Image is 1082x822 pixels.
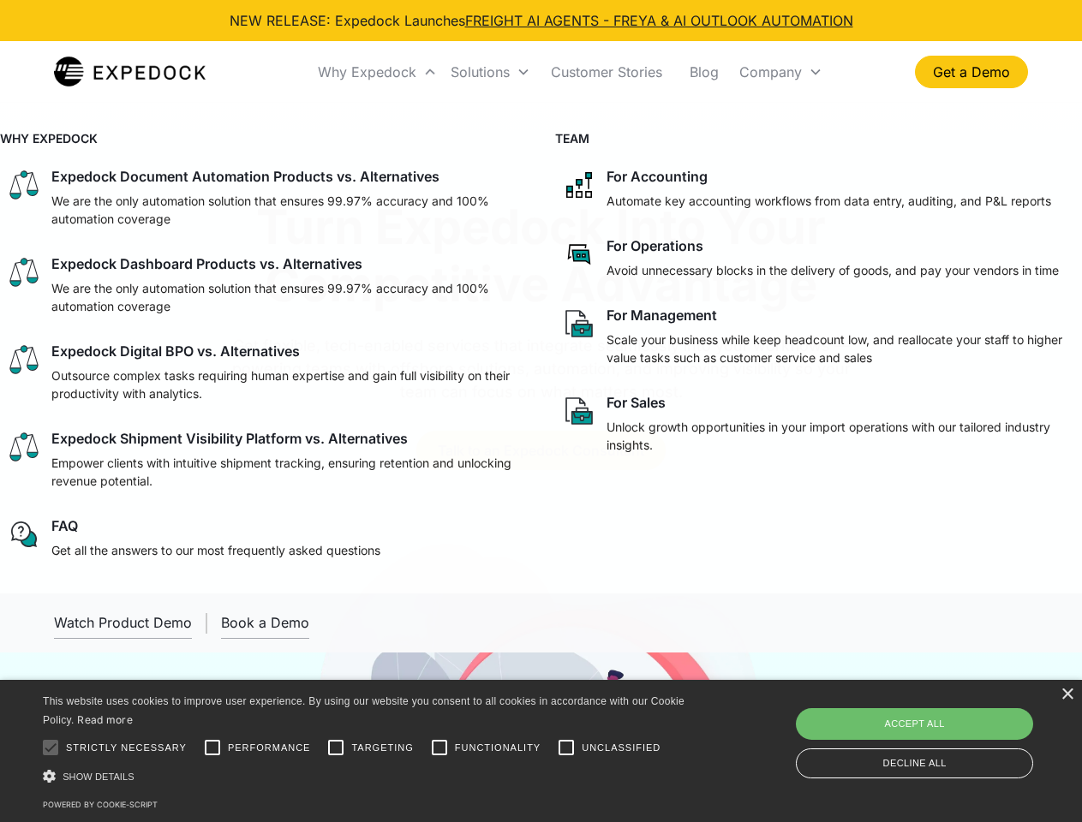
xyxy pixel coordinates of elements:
iframe: Chat Widget [797,637,1082,822]
span: Unclassified [582,741,661,755]
div: Watch Product Demo [54,614,192,631]
div: NEW RELEASE: Expedock Launches [230,10,853,31]
img: regular chat bubble icon [7,517,41,551]
img: rectangular chat bubble icon [562,237,596,271]
span: This website uses cookies to improve user experience. By using our website you consent to all coo... [43,695,684,727]
a: Powered by cookie-script [43,800,158,809]
div: Company [739,63,802,80]
img: scale icon [7,342,41,377]
img: paper and bag icon [562,394,596,428]
a: Customer Stories [537,43,676,101]
span: Targeting [351,741,413,755]
img: scale icon [7,168,41,202]
p: We are the only automation solution that ensures 99.97% accuracy and 100% automation coverage [51,192,521,228]
p: Scale your business while keep headcount low, and reallocate your staff to higher value tasks suc... [607,331,1076,366]
a: FREIGHT AI AGENTS - FREYA & AI OUTLOOK AUTOMATION [465,12,853,29]
div: For Accounting [607,168,708,185]
div: Expedock Dashboard Products vs. Alternatives [51,255,362,272]
a: home [54,55,206,89]
div: Book a Demo [221,614,309,631]
p: Unlock growth opportunities in your import operations with our tailored industry insights. [607,418,1076,454]
div: Company [732,43,829,101]
div: FAQ [51,517,78,534]
div: Expedock Document Automation Products vs. Alternatives [51,168,439,185]
p: Automate key accounting workflows from data entry, auditing, and P&L reports [607,192,1051,210]
a: Blog [676,43,732,101]
div: For Operations [607,237,703,254]
div: Show details [43,767,690,785]
p: Outsource complex tasks requiring human expertise and gain full visibility on their productivity ... [51,366,521,402]
div: Expedock Shipment Visibility Platform vs. Alternatives [51,430,408,447]
span: Strictly necessary [66,741,187,755]
div: For Sales [607,394,666,411]
img: Expedock Logo [54,55,206,89]
p: We are the only automation solution that ensures 99.97% accuracy and 100% automation coverage [51,279,521,315]
div: Solutions [444,43,537,101]
p: Empower clients with intuitive shipment tracking, ensuring retention and unlocking revenue potent... [51,454,521,490]
img: network like icon [562,168,596,202]
a: open lightbox [54,607,192,639]
img: scale icon [7,430,41,464]
span: Performance [228,741,311,755]
p: Get all the answers to our most frequently asked questions [51,541,380,559]
div: Why Expedock [318,63,416,80]
div: Solutions [451,63,510,80]
a: Get a Demo [915,56,1028,88]
p: Avoid unnecessary blocks in the delivery of goods, and pay your vendors in time [607,261,1059,279]
img: paper and bag icon [562,307,596,341]
div: Why Expedock [311,43,444,101]
img: scale icon [7,255,41,289]
div: Expedock Digital BPO vs. Alternatives [51,342,300,360]
span: Show details [63,771,135,782]
a: Book a Demo [221,607,309,639]
span: Functionality [455,741,541,755]
a: Read more [77,713,133,726]
div: For Management [607,307,717,324]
